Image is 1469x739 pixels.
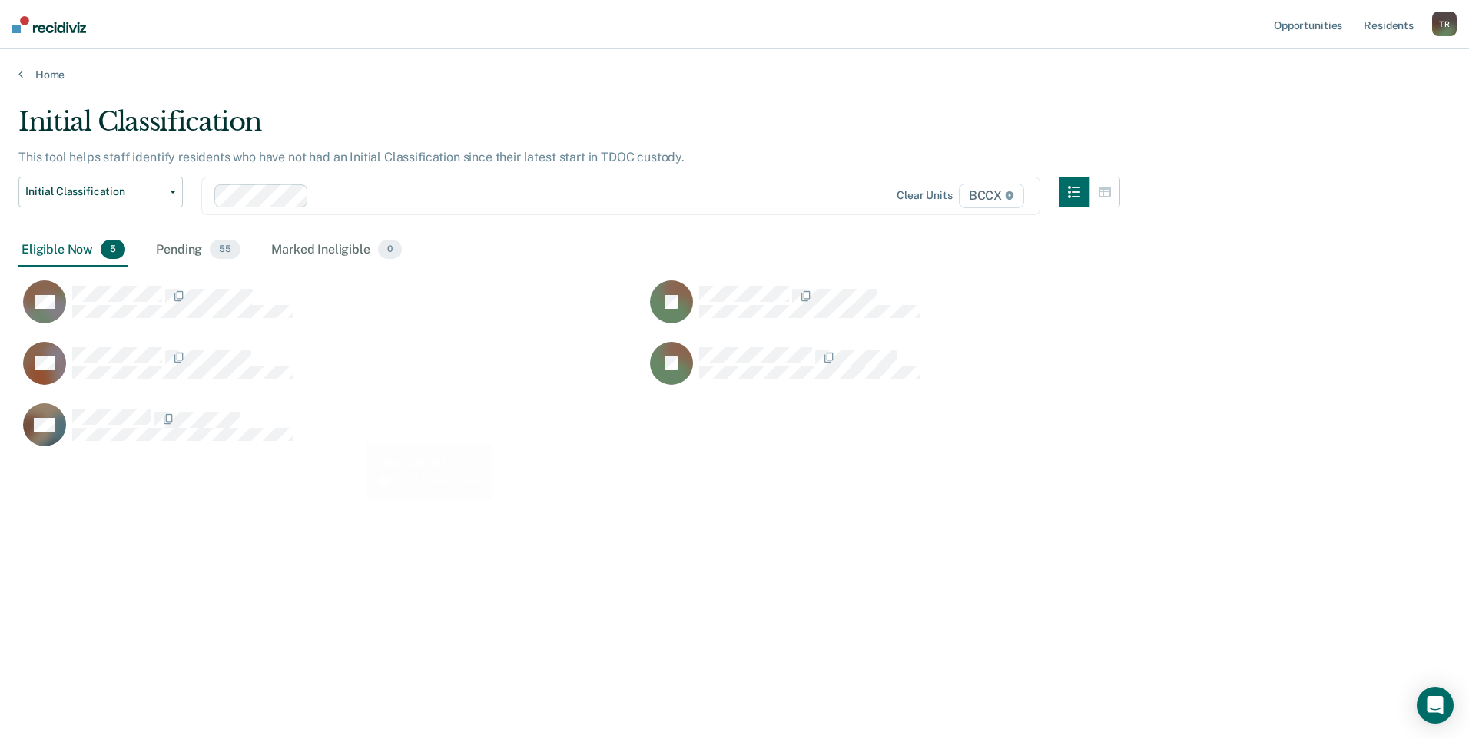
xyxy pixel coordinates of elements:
[1417,687,1454,724] div: Open Intercom Messenger
[645,280,1272,341] div: CaseloadOpportunityCell-00417529
[645,341,1272,403] div: CaseloadOpportunityCell-00674110
[18,341,645,403] div: CaseloadOpportunityCell-00628918
[18,234,128,267] div: Eligible Now5
[1432,12,1457,36] div: T R
[101,240,125,260] span: 5
[959,184,1024,208] span: BCCX
[18,68,1451,81] a: Home
[25,185,164,198] span: Initial Classification
[18,177,183,207] button: Initial Classification
[18,106,1120,150] div: Initial Classification
[18,150,685,164] p: This tool helps staff identify residents who have not had an Initial Classification since their l...
[1432,12,1457,36] button: TR
[18,280,645,341] div: CaseloadOpportunityCell-00602342
[268,234,405,267] div: Marked Ineligible0
[18,403,645,464] div: CaseloadOpportunityCell-00619486
[378,240,402,260] span: 0
[897,189,953,202] div: Clear units
[12,16,86,33] img: Recidiviz
[153,234,244,267] div: Pending55
[210,240,240,260] span: 55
